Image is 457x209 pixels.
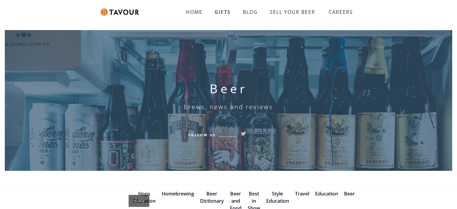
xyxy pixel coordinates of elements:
[184,103,273,110] h6: brews, news and reviews
[133,190,156,204] a: Hops Education
[200,190,224,204] a: Beer Dictionary
[210,81,248,96] h1: Beer
[264,6,321,18] a: SELL YOUR BEER
[129,195,149,207] a: Home
[188,132,216,137] h6: Follow Us
[315,190,338,197] a: Education
[266,190,289,204] a: Style Education
[209,6,237,18] a: GIFTS
[329,6,353,18] strong: CAREERS
[321,4,358,20] a: CAREERS
[162,190,194,197] a: Homebrewing
[237,6,264,18] a: BLOG
[180,6,209,18] a: HOME
[344,190,355,197] a: Beer
[186,9,203,15] strong: HOME
[295,190,309,197] a: Travel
